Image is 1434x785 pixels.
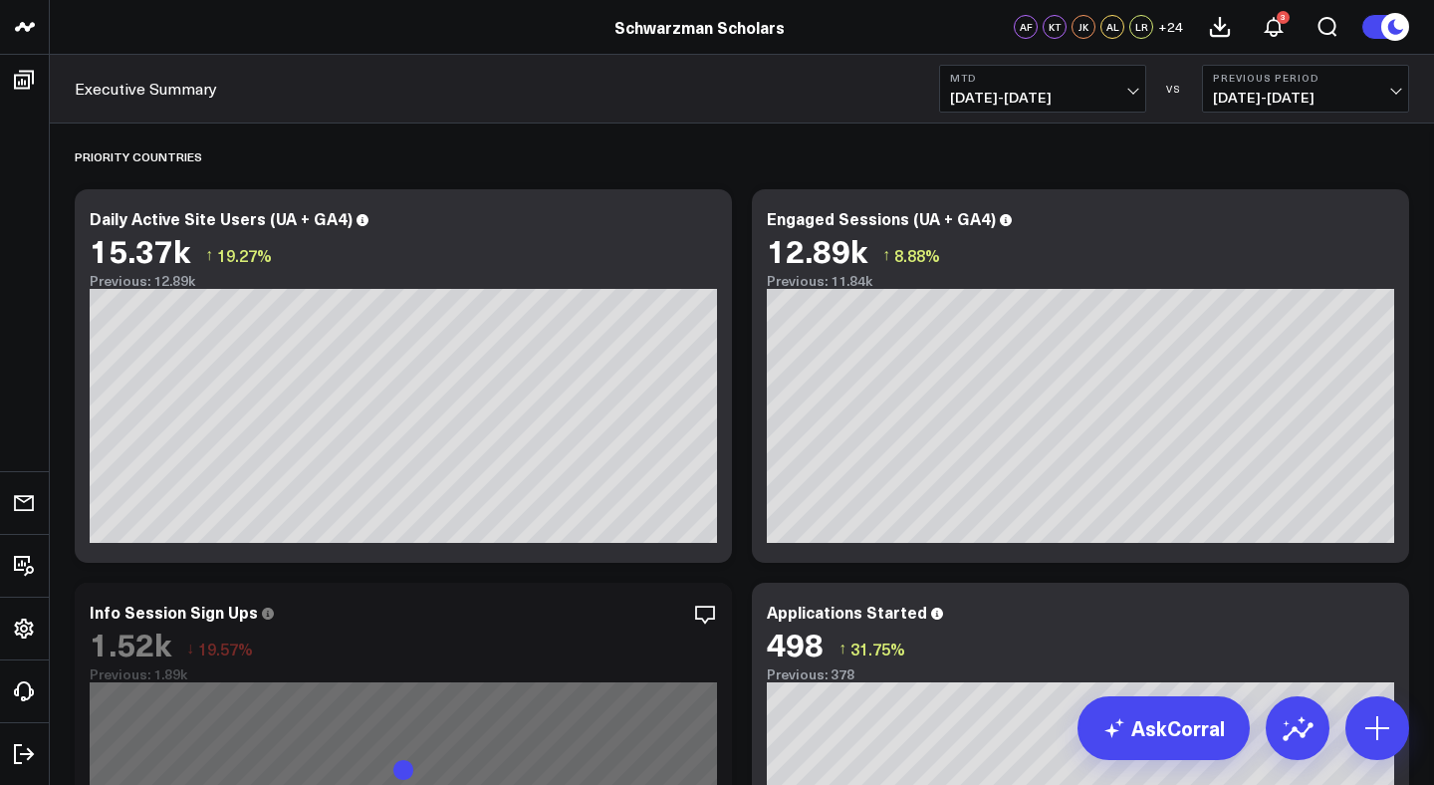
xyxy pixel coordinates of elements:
span: 8.88% [894,244,940,266]
b: Previous Period [1213,72,1398,84]
button: MTD[DATE]-[DATE] [939,65,1146,113]
span: ↑ [205,242,213,268]
div: KT [1043,15,1067,39]
a: AskCorral [1077,696,1250,760]
div: AF [1014,15,1038,39]
div: Priority Countries [75,133,202,179]
b: MTD [950,72,1135,84]
div: Previous: 12.89k [90,273,717,289]
div: 15.37k [90,232,190,268]
span: + 24 [1158,20,1183,34]
div: 12.89k [767,232,867,268]
span: ↑ [838,636,846,661]
button: +24 [1158,15,1183,39]
div: VS [1156,83,1192,95]
div: Previous: 11.84k [767,273,1394,289]
span: 19.27% [217,244,272,266]
span: 31.75% [850,638,905,659]
div: Daily Active Site Users (UA + GA4) [90,207,353,229]
span: ↓ [186,636,194,661]
span: [DATE] - [DATE] [1213,90,1398,106]
div: 3 [1277,11,1290,24]
a: Schwarzman Scholars [614,16,785,38]
div: LR [1129,15,1153,39]
span: 19.57% [198,638,253,659]
a: Executive Summary [75,78,217,100]
div: 1.52k [90,626,171,661]
div: Previous: 378 [767,666,1394,682]
span: [DATE] - [DATE] [950,90,1135,106]
div: Info Session Sign Ups [90,601,258,623]
div: JK [1072,15,1095,39]
div: AL [1100,15,1124,39]
div: Applications Started [767,601,927,623]
span: ↑ [882,242,890,268]
div: 498 [767,626,824,661]
div: Engaged Sessions (UA + GA4) [767,207,996,229]
div: Previous: 1.89k [90,666,717,682]
button: Previous Period[DATE]-[DATE] [1202,65,1409,113]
